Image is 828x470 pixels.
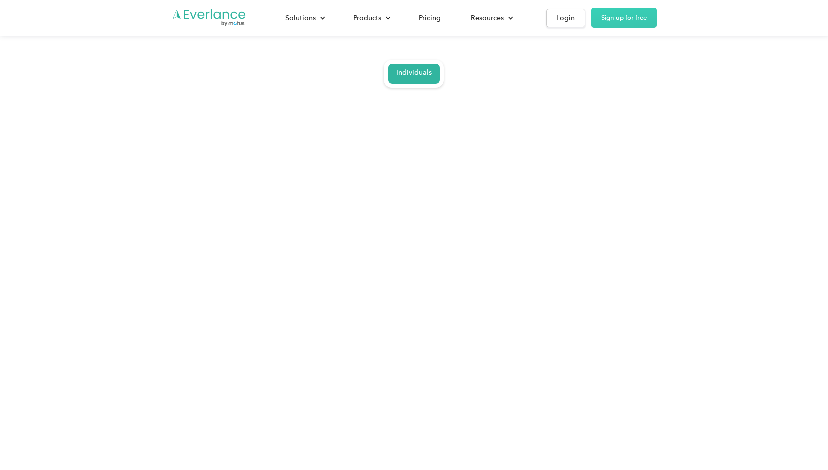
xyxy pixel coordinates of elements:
[546,9,585,27] a: Login
[419,12,441,24] div: Pricing
[353,12,381,24] div: Products
[285,12,316,24] div: Solutions
[409,9,451,27] a: Pricing
[172,8,247,27] a: Go to homepage
[396,68,432,77] div: Individuals
[471,12,504,24] div: Resources
[591,8,657,28] a: Sign up for free
[556,12,575,24] div: Login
